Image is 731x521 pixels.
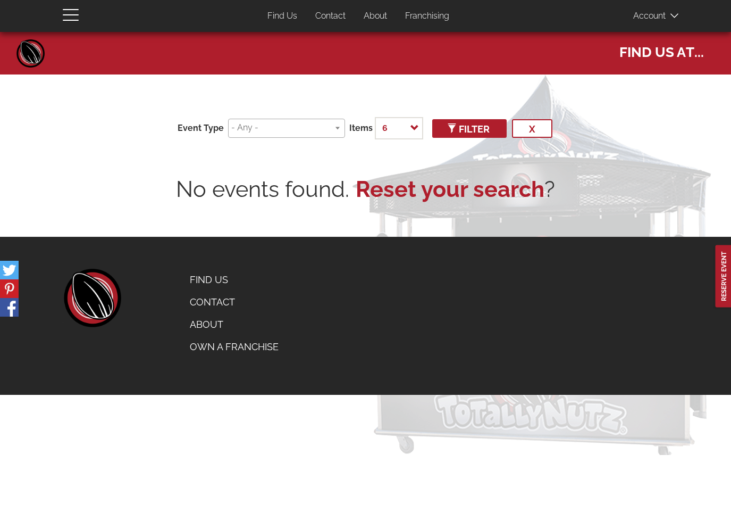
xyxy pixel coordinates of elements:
[356,173,544,205] a: Reset your search
[432,119,507,138] button: Filter
[349,122,373,135] label: Items
[619,39,704,62] span: Find us at...
[397,6,457,27] a: Franchising
[259,6,305,27] a: Find Us
[307,6,354,27] a: Contact
[449,123,490,135] span: Filter
[178,122,224,135] label: Event Type
[63,269,121,327] a: home
[512,119,552,138] button: x
[231,122,338,134] input: - Any -
[15,37,47,69] a: Home
[182,313,287,336] a: About
[63,173,669,205] div: No events found. ?
[182,291,287,313] a: Contact
[182,269,287,291] a: Find Us
[182,336,287,358] a: Own a Franchise
[356,6,395,27] a: About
